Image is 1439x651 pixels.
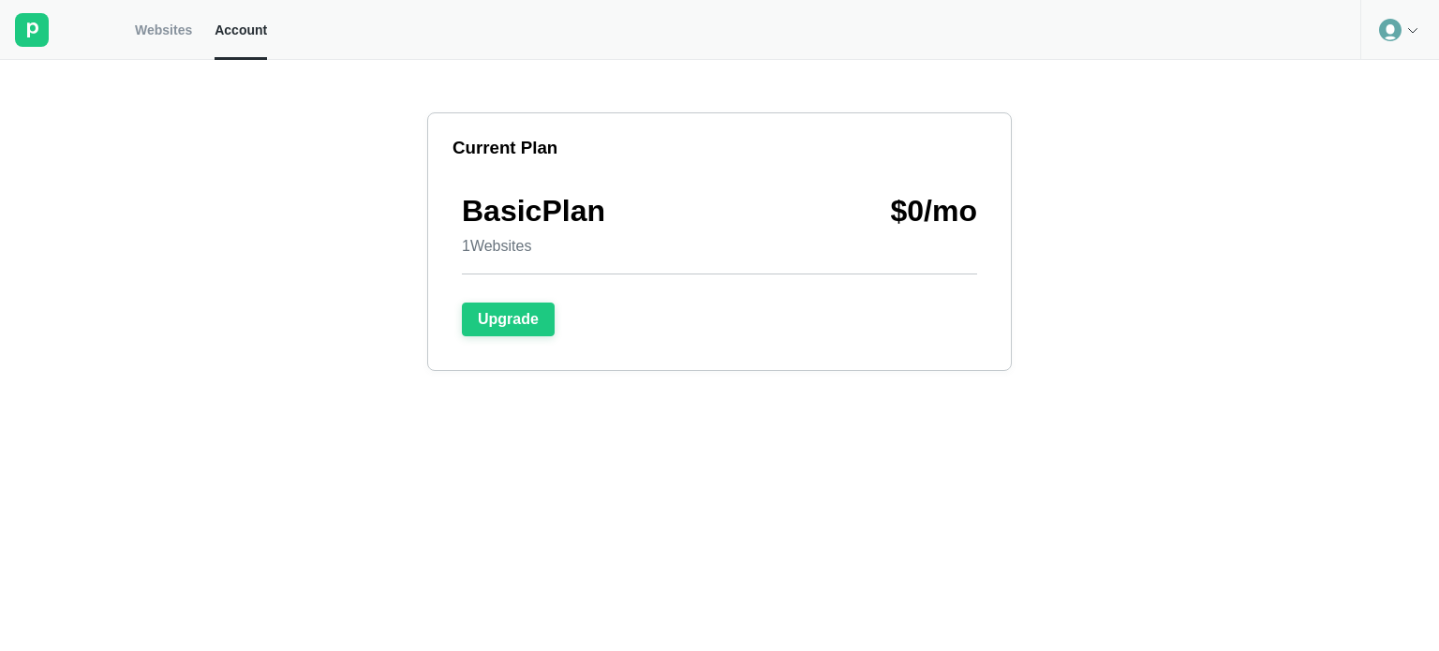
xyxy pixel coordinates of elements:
span: Account [215,22,267,38]
p: 1 Websites [462,238,605,255]
div: Upgrade [478,311,539,328]
span: Websites [135,22,192,38]
button: Upgrade [462,303,555,336]
h3: Current Plan [452,138,557,158]
h1: $ 0 /mo [891,194,977,229]
h1: Basic Plan [462,194,605,229]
